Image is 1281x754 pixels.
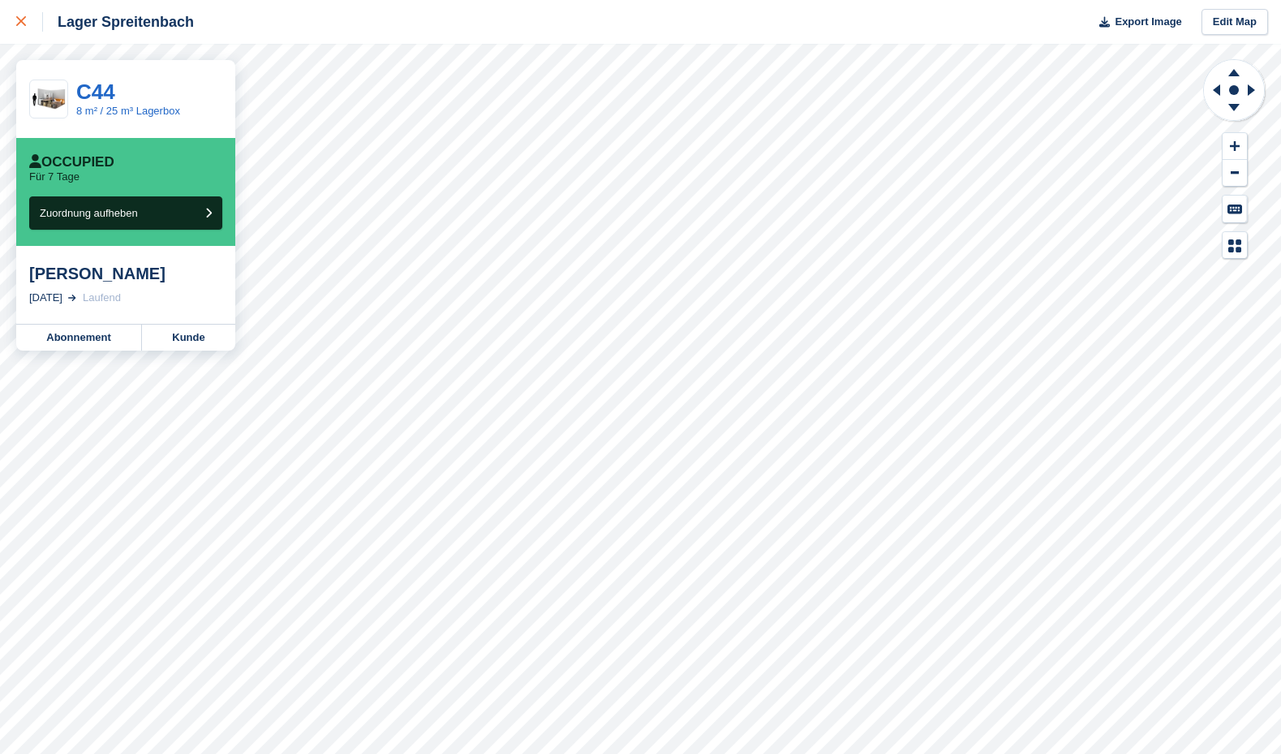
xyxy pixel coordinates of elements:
a: 8 m² / 25 m³ Lagerbox [76,105,180,117]
button: Map Legend [1223,232,1247,259]
button: Zuordnung aufheben [29,196,222,230]
button: Zoom Out [1223,160,1247,187]
button: Keyboard Shortcuts [1223,196,1247,222]
a: C44 [76,80,115,104]
div: Laufend [83,290,121,306]
div: [DATE] [29,290,62,306]
div: [PERSON_NAME] [29,264,222,283]
div: Lager Spreitenbach [43,12,194,32]
button: Export Image [1090,9,1182,36]
a: Abonnement [16,325,142,351]
div: Occupied [29,154,114,170]
span: Zuordnung aufheben [40,207,138,219]
p: Für 7 Tage [29,170,80,183]
img: 9,3%20qm-unit.jpg [30,85,67,114]
a: Edit Map [1201,9,1268,36]
img: arrow-right-light-icn-cde0832a797a2874e46488d9cf13f60e5c3a73dbe684e267c42b8395dfbc2abf.svg [68,295,76,301]
button: Zoom In [1223,133,1247,160]
a: Kunde [142,325,235,351]
span: Export Image [1115,14,1181,30]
